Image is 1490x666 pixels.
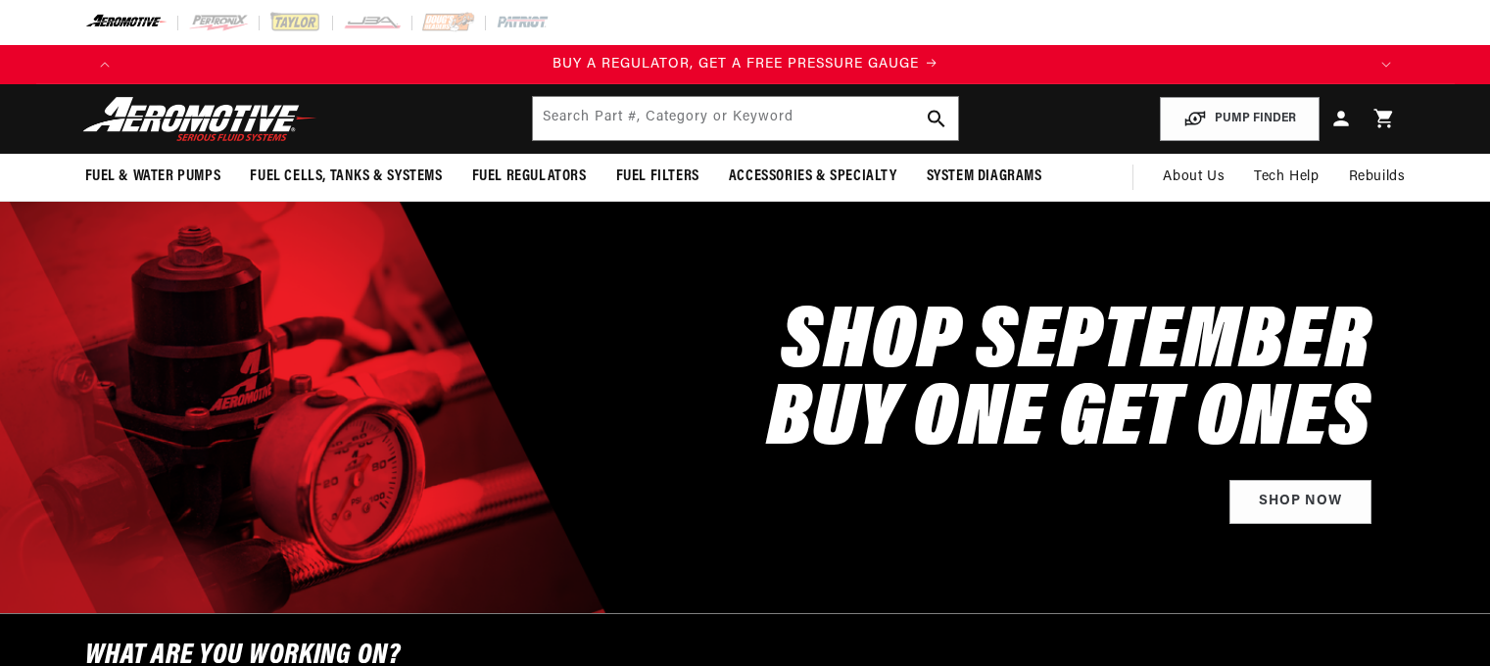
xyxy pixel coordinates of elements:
[235,154,457,200] summary: Fuel Cells, Tanks & Systems
[1229,480,1371,524] a: Shop Now
[927,166,1042,187] span: System Diagrams
[1254,166,1319,188] span: Tech Help
[250,166,442,187] span: Fuel Cells, Tanks & Systems
[729,166,897,187] span: Accessories & Specialty
[1367,45,1406,84] button: Translation missing: en.sections.announcements.next_announcement
[553,57,919,71] span: BUY A REGULATOR, GET A FREE PRESSURE GAUGE
[36,45,1455,84] slideshow-component: Translation missing: en.sections.announcements.announcement_bar
[1334,154,1420,201] summary: Rebuilds
[1239,154,1333,201] summary: Tech Help
[457,154,601,200] summary: Fuel Regulators
[601,154,714,200] summary: Fuel Filters
[533,97,958,140] input: Search by Part Number, Category or Keyword
[714,154,912,200] summary: Accessories & Specialty
[1349,166,1406,188] span: Rebuilds
[77,96,322,142] img: Aeromotive
[85,166,221,187] span: Fuel & Water Pumps
[124,54,1367,75] div: 1 of 4
[85,45,124,84] button: Translation missing: en.sections.announcements.previous_announcement
[1148,154,1239,201] a: About Us
[767,307,1371,461] h2: SHOP SEPTEMBER BUY ONE GET ONES
[912,154,1057,200] summary: System Diagrams
[71,154,236,200] summary: Fuel & Water Pumps
[124,54,1367,75] a: BUY A REGULATOR, GET A FREE PRESSURE GAUGE
[616,166,699,187] span: Fuel Filters
[1163,169,1225,184] span: About Us
[915,97,958,140] button: search button
[472,166,587,187] span: Fuel Regulators
[1160,97,1320,141] button: PUMP FINDER
[124,54,1367,75] div: Announcement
